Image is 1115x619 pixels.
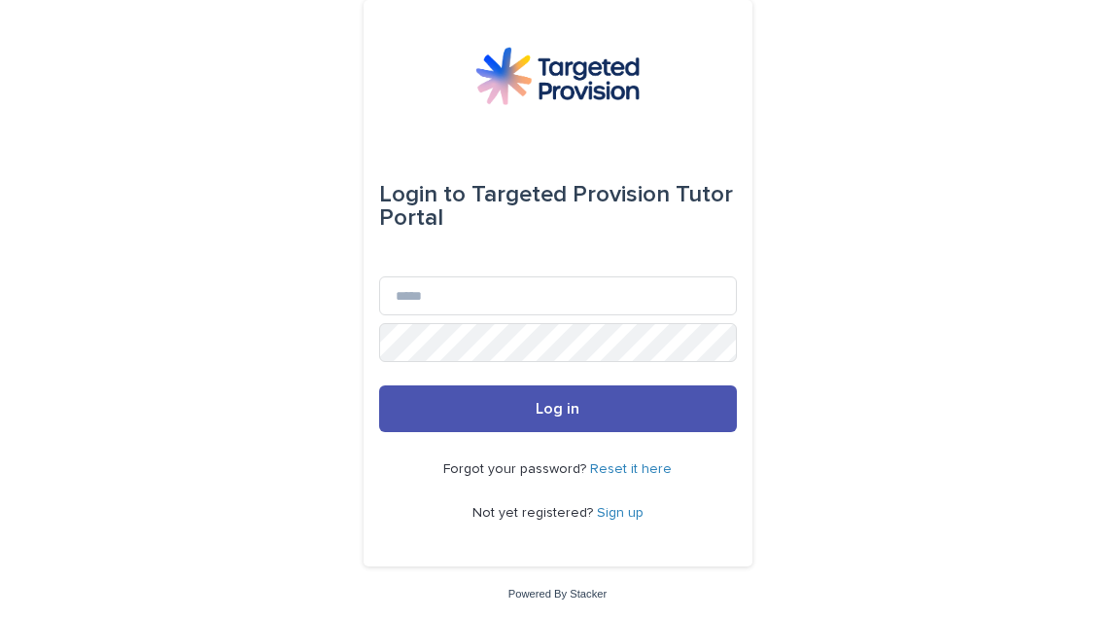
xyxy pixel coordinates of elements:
span: Not yet registered? [472,506,597,520]
button: Log in [379,385,737,432]
span: Log in [536,401,579,417]
span: Login to [379,183,466,206]
img: M5nRWzHhSzIhMunXDL62 [475,47,639,105]
a: Reset it here [590,462,672,476]
a: Powered By Stacker [508,588,607,600]
span: Forgot your password? [443,462,590,476]
div: Targeted Provision Tutor Portal [379,167,737,245]
a: Sign up [597,506,644,520]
